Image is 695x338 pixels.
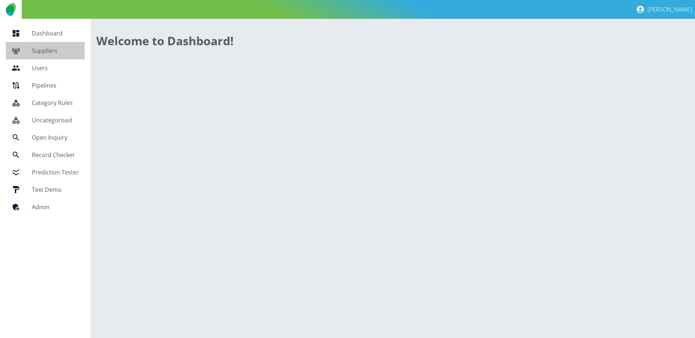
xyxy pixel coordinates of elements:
[32,151,79,159] h5: Record Checker
[32,116,79,124] h5: Uncategorised
[6,3,16,16] img: Logo
[32,46,79,55] h5: Suppliers
[6,94,85,111] a: Category Rules
[6,129,85,146] a: Open Inquiry
[633,2,695,17] button: [PERSON_NAME]
[32,81,79,90] h5: Pipelines
[648,5,692,13] p: [PERSON_NAME]
[6,59,85,77] a: Users
[32,133,79,142] h5: Open Inquiry
[6,25,85,42] a: Dashboard
[32,64,79,72] h5: Users
[6,181,85,198] a: Text Demo
[6,198,85,216] a: Admin
[96,32,689,50] h1: Welcome to Dashboard!
[6,164,85,181] a: Prediction Tester
[32,29,79,38] h5: Dashboard
[32,98,79,107] h5: Category Rules
[6,111,85,129] a: Uncategorised
[32,168,79,177] h5: Prediction Tester
[6,146,85,164] a: Record Checker
[32,185,79,194] h5: Text Demo
[32,203,79,211] h5: Admin
[6,42,85,59] a: Suppliers
[6,77,85,94] a: Pipelines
